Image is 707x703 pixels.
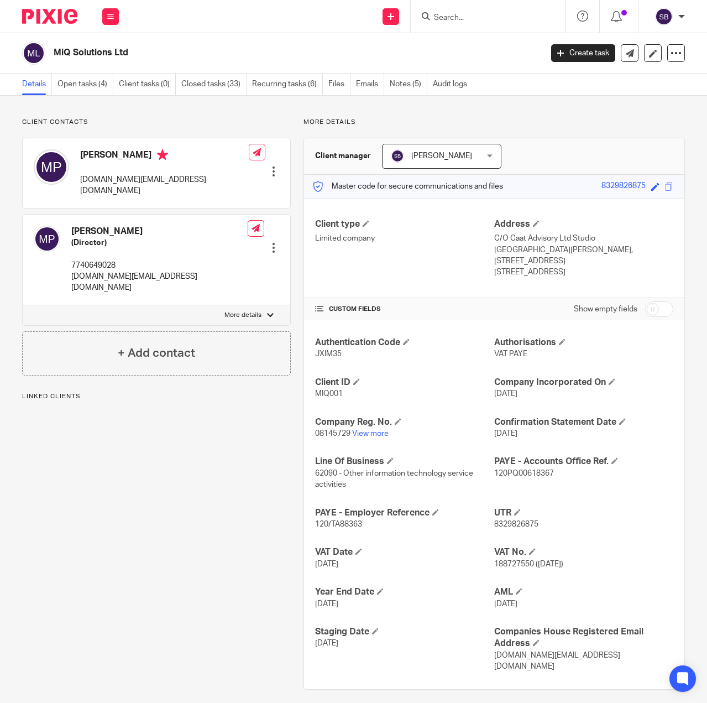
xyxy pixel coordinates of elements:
[315,150,371,162] h3: Client manager
[494,546,673,558] h4: VAT No.
[494,390,517,398] span: [DATE]
[71,271,248,294] p: [DOMAIN_NAME][EMAIL_ADDRESS][DOMAIN_NAME]
[71,260,248,271] p: 7740649028
[494,586,673,598] h4: AML
[315,546,494,558] h4: VAT Date
[22,41,45,65] img: svg%3E
[22,9,77,24] img: Pixie
[391,149,404,163] img: svg%3E
[494,626,673,650] h4: Companies House Registered Email Address
[315,560,338,568] span: [DATE]
[655,8,673,25] img: svg%3E
[328,74,350,95] a: Files
[71,226,248,237] h4: [PERSON_NAME]
[356,74,384,95] a: Emails
[390,74,427,95] a: Notes (5)
[601,180,646,193] div: 8329826875
[252,74,323,95] a: Recurring tasks (6)
[494,350,527,358] span: VAT PAYE
[315,416,494,428] h4: Company Reg. No.
[157,149,168,160] i: Primary
[312,181,503,192] p: Master code for secure communications and files
[315,600,338,608] span: [DATE]
[494,520,538,528] span: 8329826875
[71,237,248,248] h5: (Director)
[119,74,176,95] a: Client tasks (0)
[315,233,494,244] p: Limited company
[34,226,60,252] img: svg%3E
[494,430,517,438] span: [DATE]
[551,44,615,62] a: Create task
[54,47,438,59] h2: MiQ Solutions Ltd
[22,118,291,127] p: Client contacts
[315,218,494,230] h4: Client type
[494,456,673,467] h4: PAYE - Accounts Office Ref.
[303,118,685,127] p: More details
[315,520,362,528] span: 120/TA88363
[315,377,494,388] h4: Client ID
[315,626,494,638] h4: Staging Date
[57,74,113,95] a: Open tasks (4)
[574,304,637,315] label: Show empty fields
[433,13,532,23] input: Search
[315,305,494,314] h4: CUSTOM FIELDS
[411,152,472,160] span: [PERSON_NAME]
[494,233,673,267] p: C/O Caat Advisory Ltd Studio [GEOGRAPHIC_DATA][PERSON_NAME], [STREET_ADDRESS]
[80,149,249,163] h4: [PERSON_NAME]
[22,392,291,401] p: Linked clients
[80,174,249,197] p: [DOMAIN_NAME][EMAIL_ADDRESS][DOMAIN_NAME]
[315,639,338,647] span: [DATE]
[315,337,494,348] h4: Authentication Code
[494,560,563,568] span: 188727550 ([DATE])
[22,74,52,95] a: Details
[494,337,673,348] h4: Authorisations
[494,377,673,388] h4: Company Incorporated On
[494,600,517,608] span: [DATE]
[494,416,673,428] h4: Confirmation Statement Date
[34,149,69,185] img: svg%3E
[315,470,473,488] span: 62090 - Other information technology service activities
[315,430,350,438] span: 08145729
[315,350,342,358] span: JXIM35
[494,507,673,519] h4: UTR
[118,345,195,362] h4: + Add contact
[494,470,554,477] span: 120PQ00618367
[494,218,673,230] h4: Address
[315,586,494,598] h4: Year End Date
[224,311,261,320] p: More details
[315,507,494,519] h4: PAYE - Employer Reference
[181,74,247,95] a: Closed tasks (33)
[315,390,343,398] span: MIQ001
[315,456,494,467] h4: Line Of Business
[494,652,620,670] span: [DOMAIN_NAME][EMAIL_ADDRESS][DOMAIN_NAME]
[433,74,473,95] a: Audit logs
[494,267,673,278] p: [STREET_ADDRESS]
[352,430,389,438] a: View more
